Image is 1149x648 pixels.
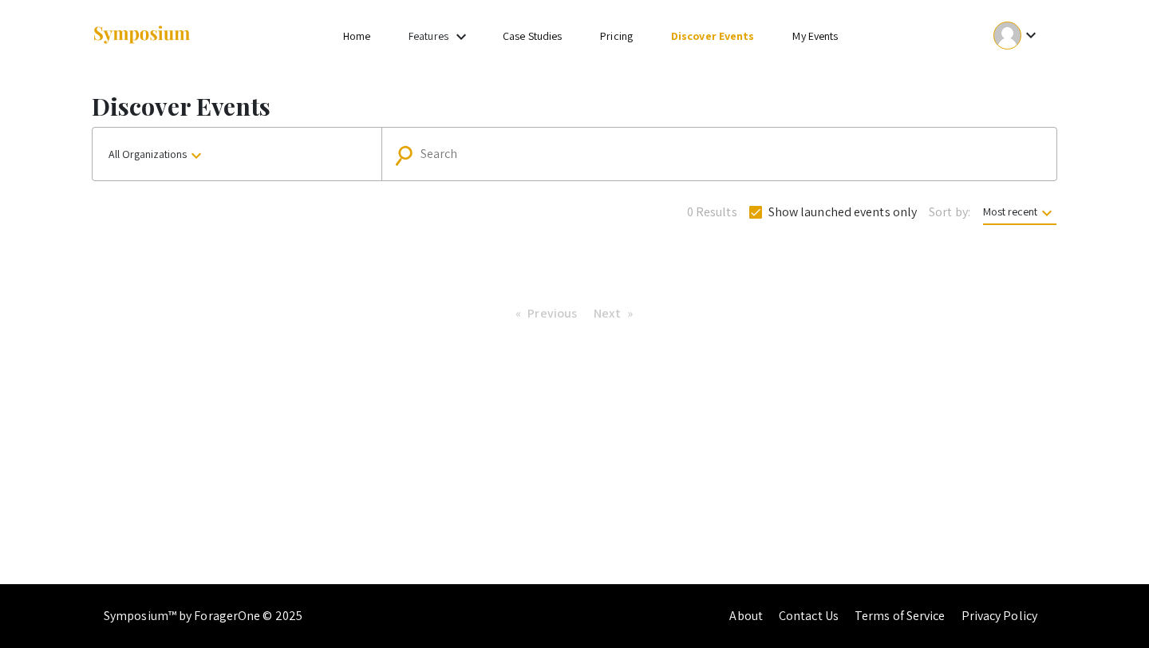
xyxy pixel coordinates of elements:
[109,147,206,161] span: All Organizations
[104,584,302,648] div: Symposium™ by ForagerOne © 2025
[671,29,755,43] a: Discover Events
[594,305,620,322] span: Next
[12,576,68,636] iframe: Chat
[93,128,381,180] button: All Organizations
[961,607,1037,624] a: Privacy Policy
[729,607,763,624] a: About
[687,203,737,222] span: 0 Results
[977,18,1057,53] button: Expand account dropdown
[1021,26,1040,45] mat-icon: Expand account dropdown
[452,27,471,46] mat-icon: Expand Features list
[92,25,191,46] img: Symposium by ForagerOne
[929,203,970,222] span: Sort by:
[970,197,1069,226] button: Most recent
[343,29,370,43] a: Home
[92,92,1057,121] h1: Discover Events
[503,29,562,43] a: Case Studies
[983,204,1056,225] span: Most recent
[397,141,420,169] mat-icon: Search
[855,607,946,624] a: Terms of Service
[507,302,641,326] ul: Pagination
[1037,203,1056,223] mat-icon: keyboard_arrow_down
[409,29,448,43] a: Features
[527,305,577,322] span: Previous
[792,29,838,43] a: My Events
[768,203,918,222] span: Show launched events only
[600,29,633,43] a: Pricing
[779,607,839,624] a: Contact Us
[187,146,206,165] mat-icon: keyboard_arrow_down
